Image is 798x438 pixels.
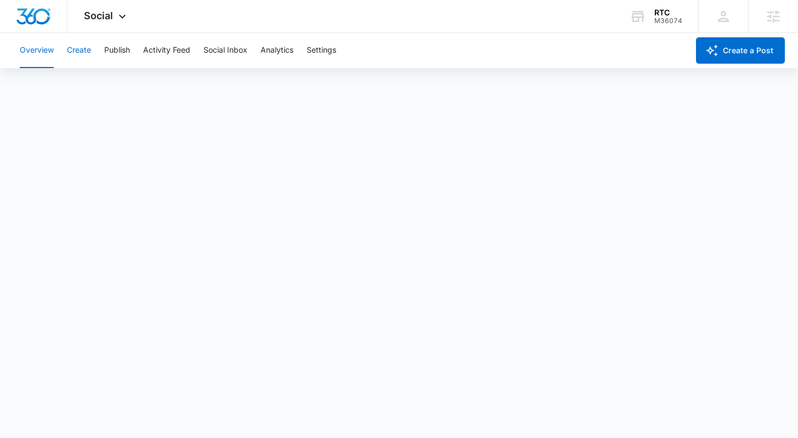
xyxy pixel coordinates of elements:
button: Social Inbox [203,33,247,68]
button: Settings [307,33,336,68]
button: Create [67,33,91,68]
button: Publish [104,33,130,68]
span: Social [84,10,113,21]
button: Activity Feed [143,33,190,68]
button: Create a Post [696,37,785,64]
button: Analytics [261,33,293,68]
div: account name [654,8,682,17]
button: Overview [20,33,54,68]
div: account id [654,17,682,25]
